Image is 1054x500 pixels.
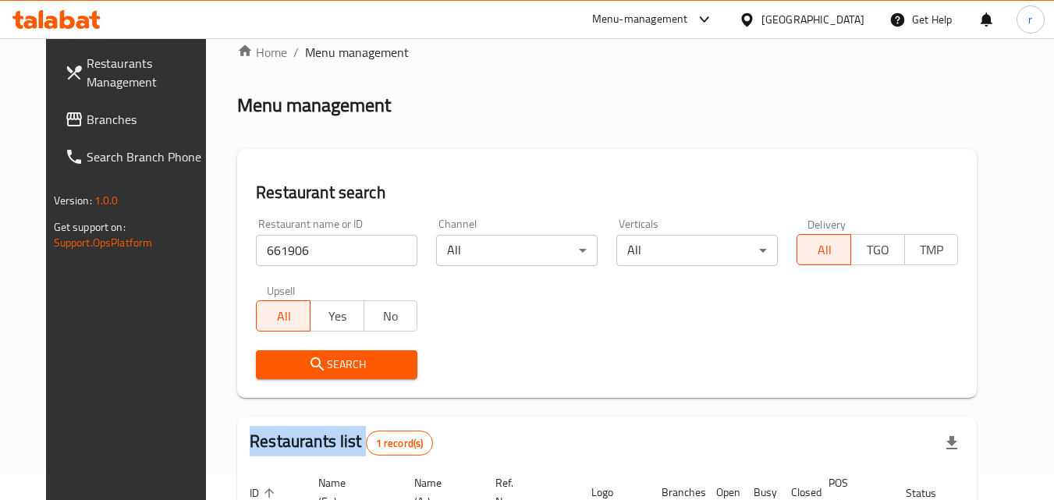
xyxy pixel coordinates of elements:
button: All [797,234,851,265]
div: Total records count [366,431,434,456]
span: 1 record(s) [367,436,433,451]
input: Search for restaurant name or ID.. [256,235,417,266]
span: r [1028,11,1032,28]
a: Home [237,43,287,62]
button: All [256,300,311,332]
span: Get support on: [54,217,126,237]
span: Version: [54,190,92,211]
button: Search [256,350,417,379]
a: Restaurants Management [52,44,222,101]
div: [GEOGRAPHIC_DATA] [761,11,864,28]
h2: Restaurants list [250,430,433,456]
span: Yes [317,305,358,328]
div: Export file [933,424,971,462]
span: All [263,305,304,328]
div: All [616,235,778,266]
span: 1.0.0 [94,190,119,211]
span: All [804,239,845,261]
label: Delivery [807,218,846,229]
span: No [371,305,412,328]
nav: breadcrumb [237,43,977,62]
label: Upsell [267,285,296,296]
a: Search Branch Phone [52,138,222,176]
h2: Menu management [237,93,391,118]
span: Branches [87,110,210,129]
button: TMP [904,234,959,265]
span: Restaurants Management [87,54,210,91]
button: TGO [850,234,905,265]
li: / [293,43,299,62]
span: Search Branch Phone [87,147,210,166]
a: Branches [52,101,222,138]
span: TMP [911,239,953,261]
div: Menu-management [592,10,688,29]
button: Yes [310,300,364,332]
span: Menu management [305,43,409,62]
div: All [436,235,598,266]
h2: Restaurant search [256,181,958,204]
button: No [364,300,418,332]
span: TGO [857,239,899,261]
span: Search [268,355,405,374]
a: Support.OpsPlatform [54,232,153,253]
